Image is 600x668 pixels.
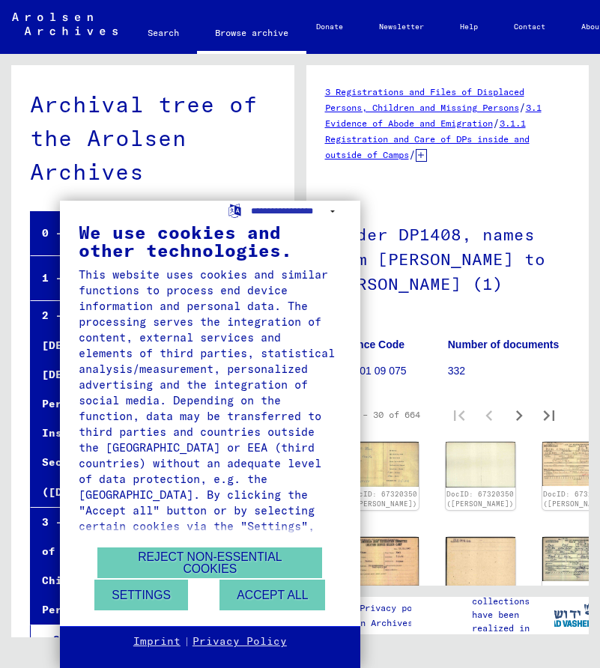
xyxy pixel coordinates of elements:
a: Imprint [133,634,181,649]
div: We use cookies and other technologies. [79,223,342,259]
button: Reject non-essential cookies [97,547,322,578]
div: This website uses cookies and similar functions to process end device information and personal da... [79,267,342,613]
button: Accept all [219,580,325,610]
a: Privacy Policy [193,634,287,649]
button: Settings [94,580,188,610]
